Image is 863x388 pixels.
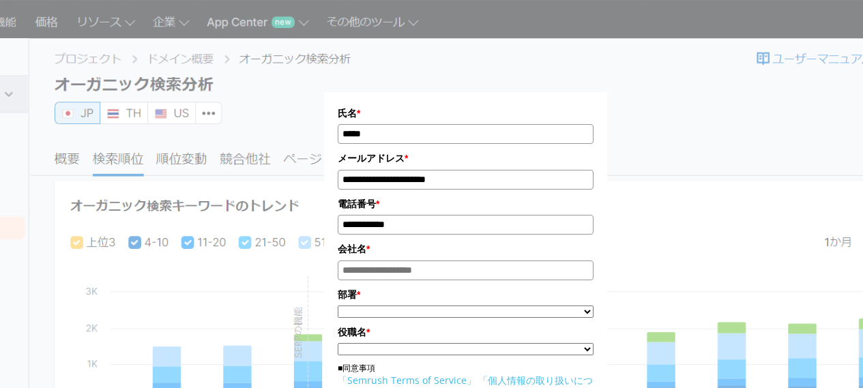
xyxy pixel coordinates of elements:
[338,151,594,166] label: メールアドレス
[338,374,476,387] a: 「Semrush Terms of Service」
[338,196,594,211] label: 電話番号
[338,241,594,256] label: 会社名
[338,325,594,340] label: 役職名
[338,287,594,302] label: 部署
[338,106,594,121] label: 氏名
